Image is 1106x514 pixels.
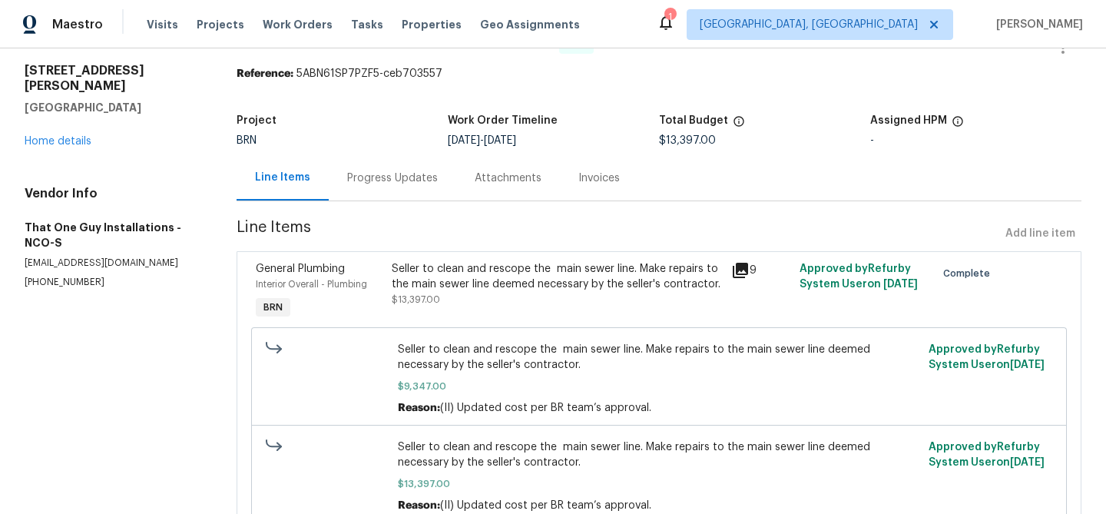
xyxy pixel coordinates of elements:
[870,115,947,126] h5: Assigned HPM
[883,279,918,290] span: [DATE]
[237,135,257,146] span: BRN
[237,220,999,248] span: Line Items
[398,403,440,413] span: Reason:
[237,115,276,126] h5: Project
[237,68,293,79] b: Reference:
[52,17,103,32] span: Maestro
[25,220,200,250] h5: That One Guy Installations - NCO-S
[700,17,918,32] span: [GEOGRAPHIC_DATA], [GEOGRAPHIC_DATA]
[929,442,1045,468] span: Approved by Refurby System User on
[257,300,289,315] span: BRN
[256,280,367,289] span: Interior Overall - Plumbing
[398,439,919,470] span: Seller to clean and rescope the main sewer line. Make repairs to the main sewer line deemed neces...
[440,500,651,511] span: (II) Updated cost per BR team’s approval.
[402,17,462,32] span: Properties
[578,171,620,186] div: Invoices
[147,17,178,32] span: Visits
[25,136,91,147] a: Home details
[929,344,1045,370] span: Approved by Refurby System User on
[448,115,558,126] h5: Work Order Timeline
[733,115,745,135] span: The total cost of line items that have been proposed by Opendoor. This sum includes line items th...
[990,17,1083,32] span: [PERSON_NAME]
[484,135,516,146] span: [DATE]
[263,17,333,32] span: Work Orders
[197,17,244,32] span: Projects
[731,261,790,280] div: 9
[659,135,716,146] span: $13,397.00
[475,171,541,186] div: Attachments
[440,403,651,413] span: (II) Updated cost per BR team’s approval.
[398,500,440,511] span: Reason:
[25,63,200,94] h2: [STREET_ADDRESS][PERSON_NAME]
[1010,360,1045,370] span: [DATE]
[1010,457,1045,468] span: [DATE]
[659,115,728,126] h5: Total Budget
[25,100,200,115] h5: [GEOGRAPHIC_DATA]
[800,264,918,290] span: Approved by Refurby System User on
[664,9,675,25] div: 1
[448,135,480,146] span: [DATE]
[392,295,440,304] span: $13,397.00
[398,379,919,394] span: $9,347.00
[255,170,310,185] div: Line Items
[448,135,516,146] span: -
[392,261,723,292] div: Seller to clean and rescope the main sewer line. Make repairs to the main sewer line deemed neces...
[943,266,996,281] span: Complete
[952,115,964,135] span: The hpm assigned to this work order.
[870,135,1081,146] div: -
[237,66,1081,81] div: 5ABN61SP7PZF5-ceb703557
[256,264,345,274] span: General Plumbing
[480,17,580,32] span: Geo Assignments
[25,186,200,201] h4: Vendor Info
[351,19,383,30] span: Tasks
[398,342,919,373] span: Seller to clean and rescope the main sewer line. Make repairs to the main sewer line deemed neces...
[398,476,919,492] span: $13,397.00
[25,257,200,270] p: [EMAIL_ADDRESS][DOMAIN_NAME]
[25,276,200,289] p: [PHONE_NUMBER]
[347,171,438,186] div: Progress Updates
